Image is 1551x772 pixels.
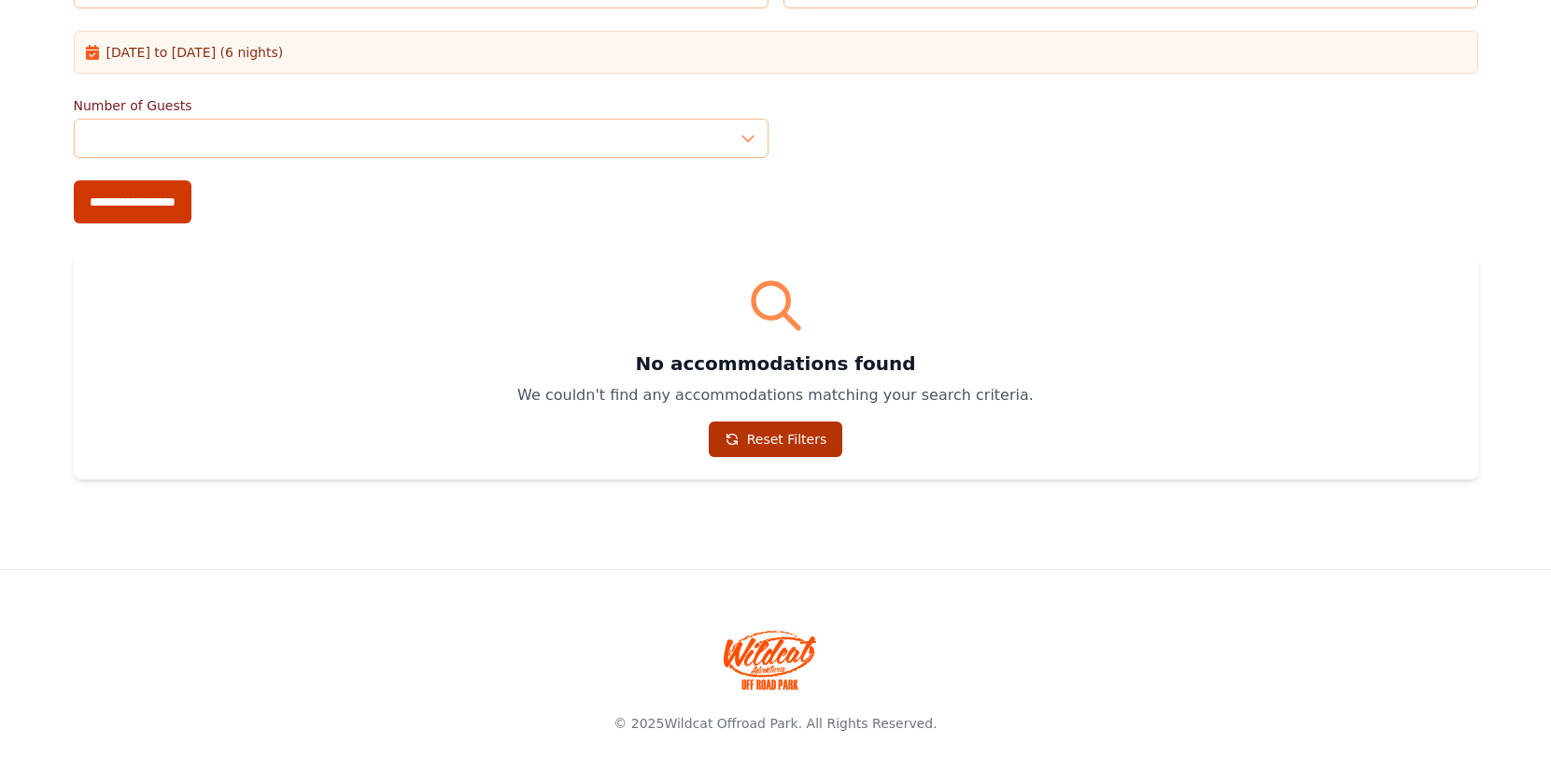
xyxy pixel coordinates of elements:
[74,96,768,115] label: Number of Guests
[724,630,817,690] img: Wildcat Offroad park
[613,716,937,731] span: © 2025 . All Rights Reserved.
[664,716,797,731] a: Wildcat Offroad Park
[96,384,1456,407] p: We couldn't find any accommodations matching your search criteria.
[106,43,284,62] span: [DATE] to [DATE] (6 nights)
[709,422,843,457] a: Reset Filters
[96,350,1456,377] h3: No accommodations found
